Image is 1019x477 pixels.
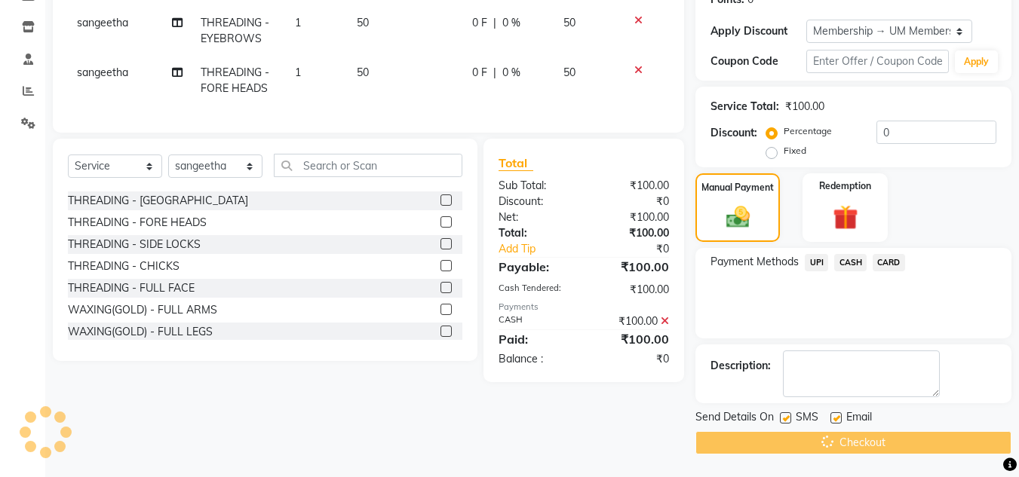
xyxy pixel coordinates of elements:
[493,65,496,81] span: |
[873,254,905,271] span: CARD
[719,203,757,231] img: _cash.svg
[77,66,128,79] span: sangeetha
[487,194,584,209] div: Discount:
[695,409,774,428] span: Send Details On
[711,99,779,115] div: Service Total:
[785,99,824,115] div: ₹100.00
[295,66,301,79] span: 1
[600,241,681,257] div: ₹0
[502,65,520,81] span: 0 %
[499,301,669,313] div: Payments
[357,66,369,79] span: 50
[819,179,871,193] label: Redemption
[487,313,584,329] div: CASH
[563,66,575,79] span: 50
[493,15,496,31] span: |
[846,409,872,428] span: Email
[357,16,369,29] span: 50
[487,330,584,348] div: Paid:
[711,54,806,69] div: Coupon Code
[711,125,757,141] div: Discount:
[68,280,195,296] div: THREADING - FULL FACE
[584,330,680,348] div: ₹100.00
[487,241,600,257] a: Add Tip
[584,258,680,276] div: ₹100.00
[701,181,774,194] label: Manual Payment
[711,23,806,39] div: Apply Discount
[584,313,680,329] div: ₹100.00
[295,16,301,29] span: 1
[584,225,680,241] div: ₹100.00
[499,155,533,171] span: Total
[274,154,462,177] input: Search or Scan
[584,178,680,194] div: ₹100.00
[955,50,998,73] button: Apply
[68,258,180,274] div: THREADING - CHICKS
[584,194,680,209] div: ₹0
[487,209,584,225] div: Net:
[201,16,269,45] span: THREADING - EYEBROWS
[834,254,867,271] span: CASH
[711,358,771,374] div: Description:
[487,282,584,298] div: Cash Tendered:
[711,254,799,270] span: Payment Methods
[77,16,128,29] span: sangeetha
[487,225,584,241] div: Total:
[487,258,584,276] div: Payable:
[796,409,818,428] span: SMS
[68,324,213,340] div: WAXING(GOLD) - FULL LEGS
[784,124,832,138] label: Percentage
[68,193,248,209] div: THREADING - [GEOGRAPHIC_DATA]
[825,202,866,233] img: _gift.svg
[584,209,680,225] div: ₹100.00
[502,15,520,31] span: 0 %
[487,351,584,367] div: Balance :
[68,237,201,252] div: THREADING - SIDE LOCKS
[584,351,680,367] div: ₹0
[201,66,269,95] span: THREADING - FORE HEADS
[487,178,584,194] div: Sub Total:
[68,302,217,318] div: WAXING(GOLD) - FULL ARMS
[784,144,806,157] label: Fixed
[472,15,487,31] span: 0 F
[68,215,207,231] div: THREADING - FORE HEADS
[472,65,487,81] span: 0 F
[563,16,575,29] span: 50
[805,254,828,271] span: UPI
[806,50,949,73] input: Enter Offer / Coupon Code
[584,282,680,298] div: ₹100.00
